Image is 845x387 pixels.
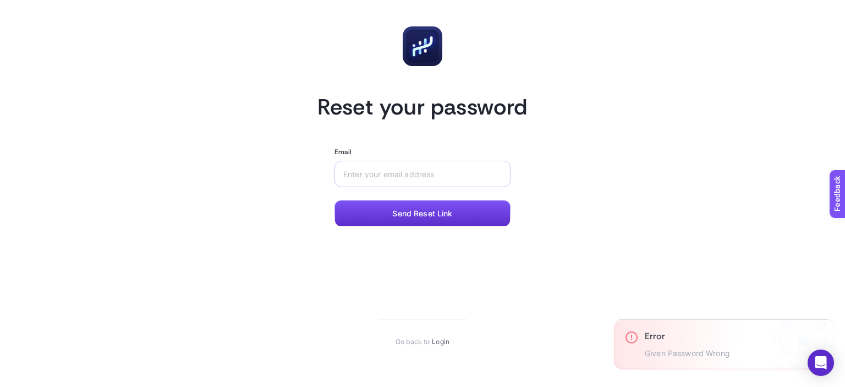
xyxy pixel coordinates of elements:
span: Go back to [396,337,430,346]
button: Send Reset Link [334,200,511,227]
a: Login [432,337,449,346]
label: Email [334,148,352,156]
p: Given Password Wrong [645,349,730,358]
input: Enter your email address [343,170,502,178]
span: Send Reset Link [392,209,452,218]
div: Open Intercom Messenger [808,350,834,376]
h1: Reset your password [317,92,528,121]
h3: Error [645,331,730,342]
span: Feedback [7,3,42,12]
